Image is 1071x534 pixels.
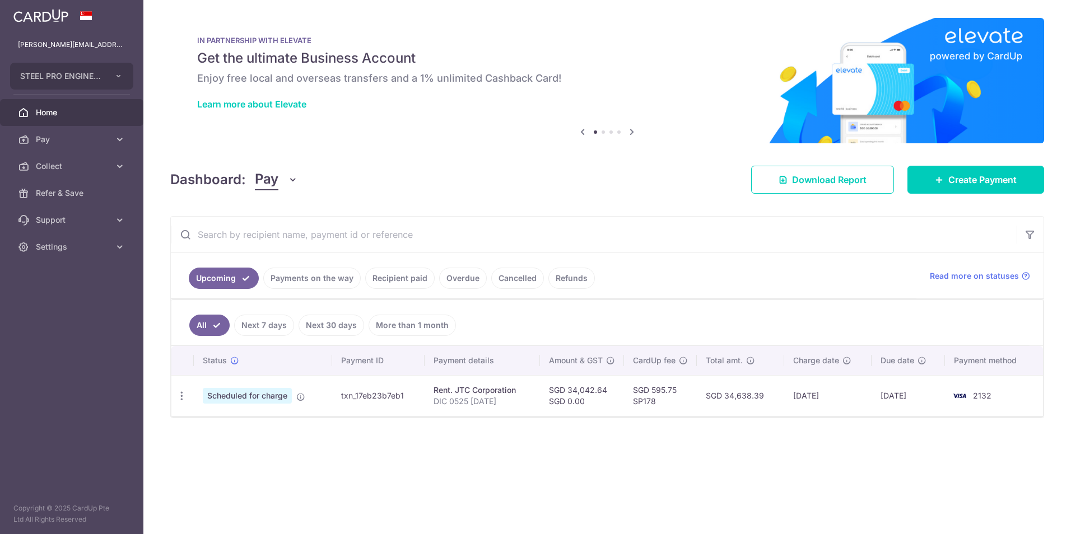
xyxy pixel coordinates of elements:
[197,72,1017,85] h6: Enjoy free local and overseas transfers and a 1% unlimited Cashback Card!
[203,388,292,404] span: Scheduled for charge
[784,375,872,416] td: [DATE]
[332,346,425,375] th: Payment ID
[697,375,784,416] td: SGD 34,638.39
[434,385,531,396] div: Rent. JTC Corporation
[255,169,278,190] span: Pay
[36,241,110,252] span: Settings
[365,268,435,289] a: Recipient paid
[36,107,110,118] span: Home
[948,173,1017,186] span: Create Payment
[540,375,624,416] td: SGD 34,042.64 SGD 0.00
[36,134,110,145] span: Pay
[369,315,456,336] a: More than 1 month
[170,18,1044,143] img: Renovation banner
[36,214,110,226] span: Support
[793,355,839,366] span: Charge date
[20,71,103,82] span: STEEL PRO ENGINEERING PTE LTD
[930,270,1019,282] span: Read more on statuses
[633,355,676,366] span: CardUp fee
[548,268,595,289] a: Refunds
[10,63,133,90] button: STEEL PRO ENGINEERING PTE LTD
[189,268,259,289] a: Upcoming
[872,375,945,416] td: [DATE]
[203,355,227,366] span: Status
[299,315,364,336] a: Next 30 days
[907,166,1044,194] a: Create Payment
[751,166,894,194] a: Download Report
[197,99,306,110] a: Learn more about Elevate
[255,169,298,190] button: Pay
[491,268,544,289] a: Cancelled
[434,396,531,407] p: DIC 0525 [DATE]
[706,355,743,366] span: Total amt.
[930,270,1030,282] a: Read more on statuses
[332,375,425,416] td: txn_17eb23b7eb1
[13,9,68,22] img: CardUp
[18,39,125,50] p: [PERSON_NAME][EMAIL_ADDRESS][DOMAIN_NAME]
[792,173,867,186] span: Download Report
[36,188,110,199] span: Refer & Save
[170,170,246,190] h4: Dashboard:
[234,315,294,336] a: Next 7 days
[881,355,914,366] span: Due date
[973,391,991,400] span: 2132
[948,389,971,402] img: Bank Card
[36,161,110,172] span: Collect
[197,36,1017,45] p: IN PARTNERSHIP WITH ELEVATE
[439,268,487,289] a: Overdue
[189,315,230,336] a: All
[197,49,1017,67] h5: Get the ultimate Business Account
[945,346,1043,375] th: Payment method
[624,375,697,416] td: SGD 595.75 SP178
[549,355,603,366] span: Amount & GST
[171,217,1017,252] input: Search by recipient name, payment id or reference
[425,346,540,375] th: Payment details
[263,268,361,289] a: Payments on the way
